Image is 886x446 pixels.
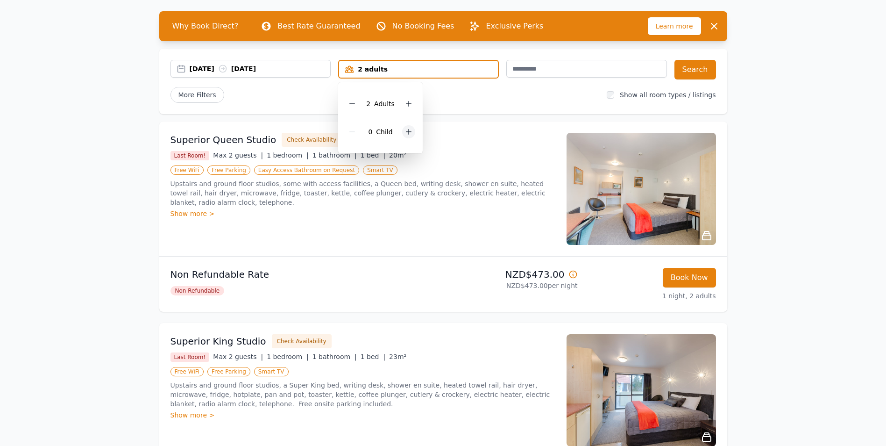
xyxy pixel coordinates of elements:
span: Non Refundable [170,286,225,295]
span: Free Parking [207,165,250,175]
p: Upstairs and ground floor studios, some with access facilities, a Queen bed, writing desk, shower... [170,179,555,207]
div: 2 adults [339,65,498,74]
button: Check Availability [272,334,332,348]
span: Child [376,128,392,136]
span: 2 [366,100,370,108]
p: Best Rate Guaranteed [277,21,360,32]
span: 20m² [389,151,406,159]
div: Show more > [170,410,555,420]
p: Exclusive Perks [486,21,543,32]
span: 0 [368,128,372,136]
p: Upstairs and ground floor studios, a Super King bed, writing desk, shower en suite, heated towel ... [170,381,555,409]
span: Free Parking [207,367,250,376]
label: Show all room types / listings [620,91,716,99]
p: NZD$473.00 [447,268,578,281]
button: Book Now [663,268,716,288]
span: 1 bedroom | [267,353,309,360]
div: Show more > [170,209,555,218]
span: Adult s [374,100,395,108]
span: More Filters [170,87,224,103]
span: 1 bathroom | [312,151,357,159]
span: Max 2 guests | [213,353,263,360]
div: [DATE] [DATE] [190,64,331,73]
p: NZD$473.00 per night [447,281,578,290]
button: Search [674,60,716,79]
span: Last Room! [170,151,210,160]
span: Learn more [648,17,701,35]
span: 1 bedroom | [267,151,309,159]
span: Free WiFi [170,367,204,376]
span: Why Book Direct? [165,17,246,36]
p: No Booking Fees [392,21,454,32]
span: Smart TV [363,165,397,175]
h3: Superior King Studio [170,335,266,348]
span: Last Room! [170,352,210,362]
span: 23m² [389,353,406,360]
button: Check Availability [282,133,341,147]
span: 1 bathroom | [312,353,357,360]
span: 1 bed | [361,353,385,360]
h3: Superior Queen Studio [170,133,276,146]
span: Smart TV [254,367,289,376]
span: Easy Access Bathroom on Request [254,165,359,175]
p: Non Refundable Rate [170,268,439,281]
p: 1 night, 2 adults [585,291,716,301]
span: Free WiFi [170,165,204,175]
span: 1 bed | [361,151,385,159]
span: Max 2 guests | [213,151,263,159]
